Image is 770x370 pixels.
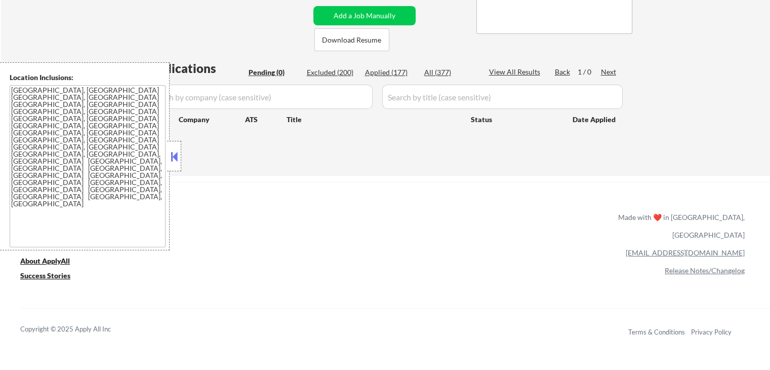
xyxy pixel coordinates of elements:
button: Add a Job Manually [313,6,416,25]
div: Copyright © 2025 Apply All Inc [20,324,137,335]
a: Privacy Policy [691,328,732,336]
a: About ApplyAll [20,255,84,268]
button: Download Resume [314,28,389,51]
div: Applied (177) [365,67,416,78]
div: View All Results [489,67,543,77]
div: Date Applied [573,115,617,125]
div: Location Inclusions: [10,72,166,83]
a: Success Stories [20,270,84,283]
div: Next [601,67,617,77]
input: Search by title (case sensitive) [382,85,623,109]
div: Applications [145,62,245,75]
div: ATS [245,115,287,125]
div: 1 / 0 [578,67,601,77]
input: Search by company (case sensitive) [145,85,373,109]
a: Refer & earn free applications 👯‍♀️ [20,223,407,233]
div: Back [555,67,571,77]
div: Pending (0) [249,67,299,78]
div: Title [287,115,461,125]
a: [EMAIL_ADDRESS][DOMAIN_NAME] [626,248,745,257]
a: Terms & Conditions [628,328,685,336]
div: Excluded (200) [307,67,357,78]
div: All (377) [424,67,475,78]
a: Release Notes/Changelog [665,266,745,275]
div: Status [471,110,558,128]
u: Success Stories [20,271,70,280]
div: Made with ❤️ in [GEOGRAPHIC_DATA], [GEOGRAPHIC_DATA] [614,208,745,244]
div: Company [179,115,245,125]
u: About ApplyAll [20,256,70,265]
